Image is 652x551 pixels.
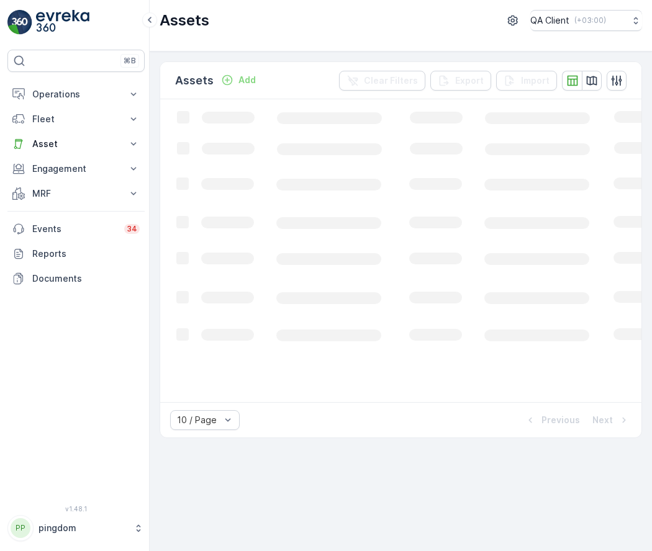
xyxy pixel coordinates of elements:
[238,74,256,86] p: Add
[127,224,137,234] p: 34
[7,107,145,132] button: Fleet
[160,11,209,30] p: Assets
[523,413,581,428] button: Previous
[32,187,120,200] p: MRF
[530,10,642,31] button: QA Client(+03:00)
[7,181,145,206] button: MRF
[11,518,30,538] div: PP
[32,248,140,260] p: Reports
[7,82,145,107] button: Operations
[496,71,557,91] button: Import
[32,163,120,175] p: Engagement
[124,56,136,66] p: ⌘B
[339,71,425,91] button: Clear Filters
[32,113,120,125] p: Fleet
[455,74,484,87] p: Export
[541,414,580,426] p: Previous
[32,88,120,101] p: Operations
[7,132,145,156] button: Asset
[530,14,569,27] p: QA Client
[216,73,261,87] button: Add
[32,138,120,150] p: Asset
[591,413,632,428] button: Next
[574,16,606,25] p: ( +03:00 )
[7,266,145,291] a: Documents
[430,71,491,91] button: Export
[38,522,127,534] p: pingdom
[7,10,32,35] img: logo
[32,272,140,285] p: Documents
[7,241,145,266] a: Reports
[7,217,145,241] a: Events34
[7,505,145,513] span: v 1.48.1
[7,515,145,541] button: PPpingdom
[364,74,418,87] p: Clear Filters
[7,156,145,181] button: Engagement
[175,72,214,89] p: Assets
[521,74,550,87] p: Import
[32,223,117,235] p: Events
[592,414,613,426] p: Next
[36,10,89,35] img: logo_light-DOdMpM7g.png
